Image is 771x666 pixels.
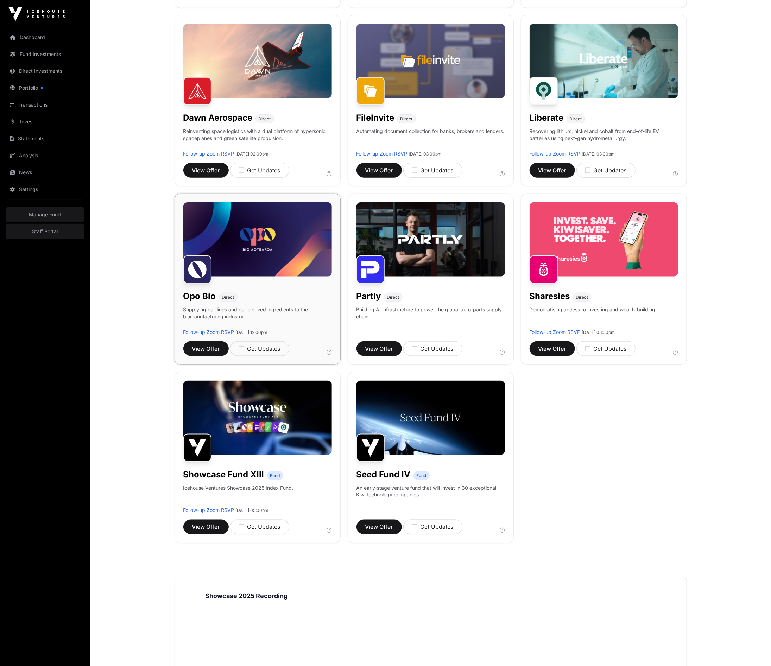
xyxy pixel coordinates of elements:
[356,24,505,98] img: File-Invite-Banner.jpg
[530,151,581,157] a: Follow-up Zoom RSVP
[530,329,581,335] a: Follow-up Zoom RSVP
[356,291,381,302] h1: Partly
[239,344,280,353] div: Get Updates
[236,151,269,157] span: [DATE] 02:00pm
[192,523,220,531] span: View Offer
[530,255,558,284] img: Sharesies
[530,202,678,277] img: Sharesies-Banner.jpg
[183,329,234,335] a: Follow-up Zoom RSVP
[365,344,393,353] span: View Offer
[530,77,558,105] img: Liberate
[356,484,505,499] p: An early-stage venture fund that will invest in 30 exceptional Kiwi technology companies.
[6,148,84,163] a: Analysis
[530,112,564,123] h1: Liberate
[736,632,771,666] iframe: Chat Widget
[6,63,84,79] a: Direct Investments
[576,341,636,356] button: Get Updates
[183,381,332,455] img: Showcase-Fund-Banner-1.jpg
[356,163,402,178] button: View Offer
[356,202,505,277] img: Partly-Banner.jpg
[6,80,84,96] a: Portfolio
[412,344,454,353] div: Get Updates
[403,163,462,178] button: Get Updates
[417,473,426,478] span: Fund
[183,77,211,105] img: Dawn Aerospace
[530,306,657,329] p: Democratising access to investing and wealth-building.
[236,508,269,513] span: [DATE] 05:00pm
[6,114,84,129] a: Invest
[356,77,385,105] img: FileInvite
[8,7,65,21] img: Icehouse Ventures Logo
[530,163,575,178] a: View Offer
[183,520,229,534] a: View Offer
[183,163,229,178] button: View Offer
[412,166,454,175] div: Get Updates
[183,24,332,98] img: Dawn-Banner.jpg
[230,341,289,356] button: Get Updates
[230,163,289,178] button: Get Updates
[570,116,582,122] span: Direct
[6,131,84,146] a: Statements
[356,306,505,329] p: Building AI infrastructure to power the global auto-parts supply chain.
[412,523,454,531] div: Get Updates
[183,306,332,320] p: Supplying cell lines and cell-derived ingredients to the biomanufacturing industry.
[530,341,575,356] button: View Offer
[183,255,211,284] img: Opo Bio
[6,97,84,113] a: Transactions
[183,291,216,302] h1: Opo Bio
[183,112,253,123] h1: Dawn Aerospace
[183,469,264,480] h1: Showcase Fund XIII
[6,207,84,222] a: Manage Fund
[356,434,385,462] img: Seed Fund IV
[6,46,84,62] a: Fund Investments
[239,166,280,175] div: Get Updates
[183,434,211,462] img: Showcase Fund XIII
[538,344,566,353] span: View Offer
[403,520,462,534] button: Get Updates
[239,523,280,531] div: Get Updates
[356,128,505,150] p: Automating document collection for banks, brokers and lenders.
[236,330,268,335] span: [DATE] 12:00pm
[530,291,570,302] h1: Sharesies
[206,592,288,600] strong: Showcase 2025 Recording
[183,151,234,157] a: Follow-up Zoom RSVP
[6,165,84,180] a: News
[387,294,399,300] span: Direct
[538,166,566,175] span: View Offer
[356,255,385,284] img: Partly
[192,344,220,353] span: View Offer
[183,202,332,277] img: Opo-Bio-Banner.jpg
[585,166,627,175] div: Get Updates
[400,116,413,122] span: Direct
[356,112,394,123] h1: FileInvite
[230,520,289,534] button: Get Updates
[365,166,393,175] span: View Offer
[356,341,402,356] button: View Offer
[409,151,442,157] span: [DATE] 03:00pm
[356,520,402,534] button: View Offer
[6,30,84,45] a: Dashboard
[183,341,229,356] button: View Offer
[270,473,280,478] span: Fund
[183,128,332,150] p: Reinventing space logistics with a dual platform of hypersonic spaceplanes and green satellite pr...
[576,294,588,300] span: Direct
[356,469,411,480] h1: Seed Fund IV
[222,294,234,300] span: Direct
[183,484,293,491] p: Icehouse Ventures Showcase 2025 Index Fund.
[6,224,84,239] a: Staff Portal
[356,381,505,455] img: Seed-Fund-4_Banner.jpg
[365,523,393,531] span: View Offer
[530,24,678,98] img: Liberate-Banner.jpg
[259,116,271,122] span: Direct
[582,151,615,157] span: [DATE] 03:00pm
[530,128,678,150] p: Recovering lithium, nickel and cobalt from end-of-life EV batteries using next-gen hydrometallurgy.
[183,507,234,513] a: Follow-up Zoom RSVP
[582,330,615,335] span: [DATE] 03:00pm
